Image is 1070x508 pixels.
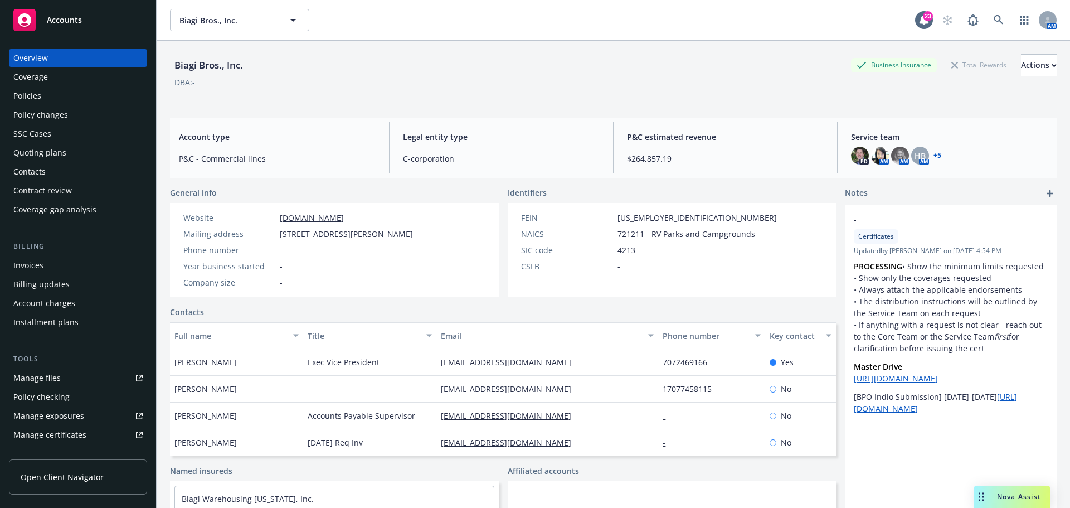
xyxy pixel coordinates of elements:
div: Email [441,330,641,342]
div: Contract review [13,182,72,200]
div: Website [183,212,275,224]
button: Email [436,322,658,349]
div: Quoting plans [13,144,66,162]
span: Service team [851,131,1048,143]
span: Updated by [PERSON_NAME] on [DATE] 4:54 PM [854,246,1048,256]
span: Identifiers [508,187,547,199]
a: Contacts [170,306,204,318]
div: Manage exposures [13,407,84,425]
div: Policies [13,87,41,105]
div: Invoices [13,257,43,274]
span: Legal entity type [403,131,600,143]
span: - [280,260,283,272]
div: Manage claims [13,445,70,463]
span: C-corporation [403,153,600,165]
span: - [280,244,283,256]
span: Account type [179,131,376,143]
span: - [617,260,620,272]
a: Biagi Warehousing [US_STATE], Inc. [182,494,314,504]
div: DBA: - [174,76,195,88]
span: Nova Assist [997,492,1041,501]
span: - [308,383,310,395]
span: Biagi Bros., Inc. [179,14,276,26]
span: Accounts Payable Supervisor [308,410,415,422]
img: photo [871,147,889,165]
div: Phone number [183,244,275,256]
div: Manage files [13,369,61,387]
div: 23 [923,11,933,21]
a: Affiliated accounts [508,465,579,477]
a: Coverage [9,68,147,86]
a: 17077458115 [663,384,721,394]
div: Billing updates [13,275,70,293]
a: Quoting plans [9,144,147,162]
p: [BPO Indio Submission] [DATE]-[DATE] [854,391,1048,414]
span: [PERSON_NAME] [174,356,237,368]
a: [EMAIL_ADDRESS][DOMAIN_NAME] [441,357,580,367]
span: No [781,410,791,422]
span: No [781,383,791,395]
em: first [994,331,1009,342]
div: Drag to move [974,486,988,508]
div: Billing [9,241,147,252]
div: Phone number [663,330,748,342]
div: Manage certificates [13,426,86,444]
a: Search [988,9,1010,31]
button: Title [303,322,436,349]
div: Tools [9,354,147,365]
a: Contract review [9,182,147,200]
a: Manage claims [9,445,147,463]
a: Installment plans [9,313,147,331]
a: [DOMAIN_NAME] [280,212,344,223]
a: Manage files [9,369,147,387]
span: $264,857.19 [627,153,824,165]
span: No [781,437,791,448]
div: Coverage gap analysis [13,201,96,219]
a: SSC Cases [9,125,147,143]
span: 4213 [617,244,635,256]
div: Mailing address [183,228,275,240]
a: Accounts [9,4,147,36]
span: Certificates [858,231,894,241]
span: [PERSON_NAME] [174,410,237,422]
div: CSLB [521,260,613,272]
div: Title [308,330,420,342]
div: Key contact [770,330,819,342]
a: Policy changes [9,106,147,124]
div: Full name [174,330,286,342]
a: [EMAIL_ADDRESS][DOMAIN_NAME] [441,410,580,421]
a: [URL][DOMAIN_NAME] [854,373,938,384]
a: Start snowing [936,9,959,31]
span: Open Client Navigator [21,471,104,483]
div: Account charges [13,294,75,312]
div: Installment plans [13,313,79,331]
button: Nova Assist [974,486,1050,508]
strong: PROCESSING [854,261,902,272]
span: - [854,214,1019,225]
span: [PERSON_NAME] [174,437,237,448]
div: SSC Cases [13,125,51,143]
span: [STREET_ADDRESS][PERSON_NAME] [280,228,413,240]
div: SIC code [521,244,613,256]
a: Contacts [9,163,147,181]
span: General info [170,187,217,199]
button: Biagi Bros., Inc. [170,9,309,31]
span: [PERSON_NAME] [174,383,237,395]
div: Total Rewards [946,58,1012,72]
p: • Show the minimum limits requested • Show only the coverages requested • Always attach the appli... [854,260,1048,354]
img: photo [851,147,869,165]
a: - [663,437,674,448]
img: photo [891,147,909,165]
span: [US_EMPLOYER_IDENTIFICATION_NUMBER] [617,212,777,224]
a: Manage exposures [9,407,147,425]
div: Coverage [13,68,48,86]
button: Full name [170,322,303,349]
div: -CertificatesUpdatedby [PERSON_NAME] on [DATE] 4:54 PMPROCESSING• Show the minimum limits request... [845,205,1057,423]
a: Policies [9,87,147,105]
a: Manage certificates [9,426,147,444]
a: Billing updates [9,275,147,293]
span: Yes [781,356,794,368]
div: Contacts [13,163,46,181]
span: Accounts [47,16,82,25]
a: Policy checking [9,388,147,406]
